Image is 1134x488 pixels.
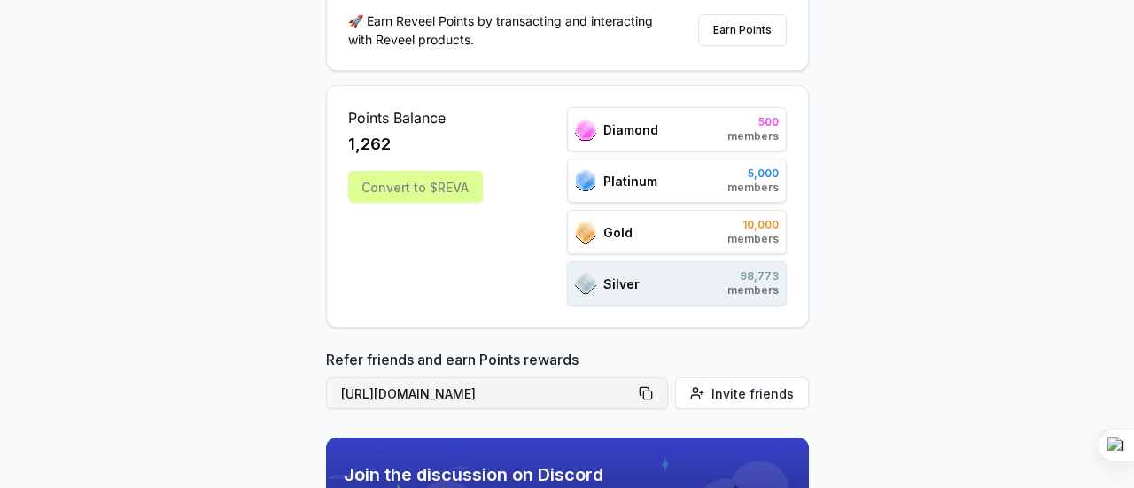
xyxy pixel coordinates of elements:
[348,107,483,128] span: Points Balance
[727,181,779,195] span: members
[698,14,787,46] button: Earn Points
[575,119,596,141] img: ranks_icon
[727,129,779,143] span: members
[727,283,779,298] span: members
[348,12,667,49] p: 🚀 Earn Reveel Points by transacting and interacting with Reveel products.
[603,120,658,139] span: Diamond
[711,384,794,403] span: Invite friends
[727,115,779,129] span: 500
[603,275,640,293] span: Silver
[326,377,668,409] button: [URL][DOMAIN_NAME]
[326,349,809,416] div: Refer friends and earn Points rewards
[348,132,391,157] span: 1,262
[603,223,633,242] span: Gold
[575,169,596,192] img: ranks_icon
[603,172,657,190] span: Platinum
[727,269,779,283] span: 98,773
[727,167,779,181] span: 5,000
[675,377,809,409] button: Invite friends
[727,232,779,246] span: members
[344,462,646,487] span: Join the discussion on Discord
[575,221,596,244] img: ranks_icon
[575,272,596,295] img: ranks_icon
[727,218,779,232] span: 10,000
